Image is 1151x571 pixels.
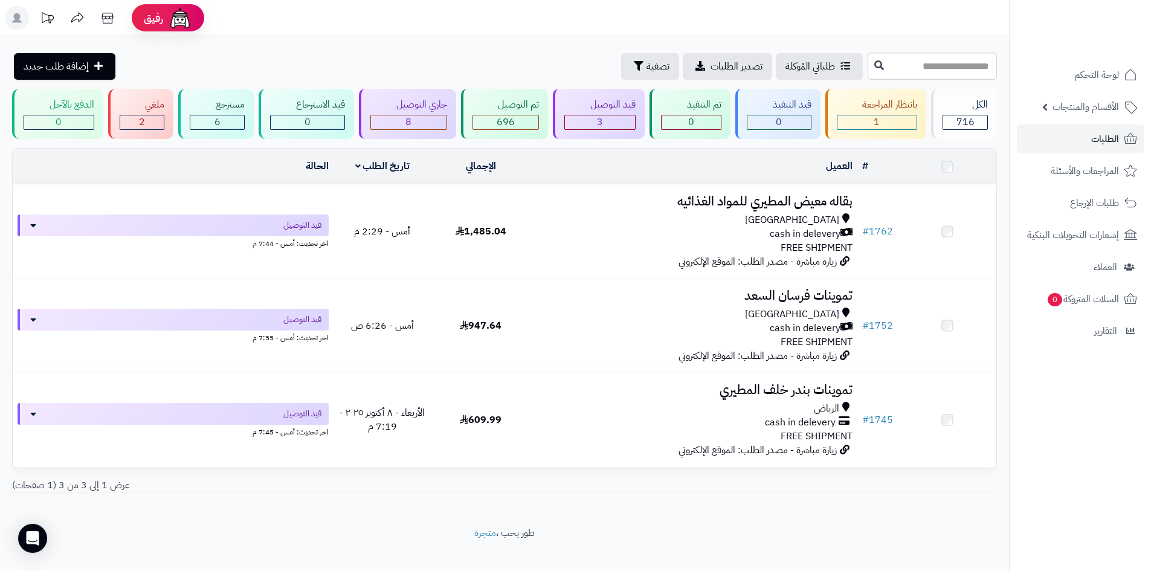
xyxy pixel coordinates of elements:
[474,526,496,540] a: متجرة
[356,89,459,139] a: جاري التوصيل 8
[679,443,837,457] span: زيارة مباشرة - مصدر الطلب: الموقع الإلكتروني
[733,89,823,139] a: قيد التنفيذ 0
[1091,131,1119,147] span: الطلبات
[874,115,880,129] span: 1
[1017,221,1144,250] a: إشعارات التحويلات البنكية
[535,195,853,208] h3: بقاله معيض المطيري للمواد الغذائيه
[711,59,762,74] span: تصدير الطلبات
[862,318,893,333] a: #1752
[139,115,145,129] span: 2
[1074,66,1119,83] span: لوحة التحكم
[472,98,540,112] div: تم التوصيل
[597,115,603,129] span: 3
[862,224,869,239] span: #
[1027,227,1119,244] span: إشعارات التحويلات البنكية
[956,115,975,129] span: 716
[10,89,106,139] a: الدفع بالآجل 0
[683,53,772,80] a: تصدير الطلبات
[688,115,694,129] span: 0
[473,115,539,129] div: 696
[679,349,837,363] span: زيارة مباشرة - مصدر الطلب: الموقع الإلكتروني
[1017,285,1144,314] a: السلات المتروكة0
[3,479,505,492] div: عرض 1 إلى 3 من 3 (1 صفحات)
[781,429,853,444] span: FREE SHIPMENT
[497,115,515,129] span: 696
[1070,195,1119,211] span: طلبات الإرجاع
[283,219,321,231] span: قيد التوصيل
[535,289,853,303] h3: تموينات فرسان السعد
[214,115,221,129] span: 6
[781,240,853,255] span: FREE SHIPMENT
[662,115,721,129] div: 0
[1046,291,1119,308] span: السلات المتروكة
[826,159,853,173] a: العميل
[747,98,811,112] div: قيد التنفيذ
[18,425,329,437] div: اخر تحديث: أمس - 7:45 م
[564,98,636,112] div: قيد التوصيل
[466,159,496,173] a: الإجمالي
[460,318,501,333] span: 947.64
[120,98,165,112] div: ملغي
[747,115,811,129] div: 0
[1069,30,1140,56] img: logo-2.png
[18,524,47,553] div: Open Intercom Messenger
[565,115,635,129] div: 3
[1094,323,1117,340] span: التقارير
[1017,60,1144,89] a: لوحة التحكم
[24,98,94,112] div: الدفع بالآجل
[305,115,311,129] span: 0
[190,115,244,129] div: 6
[306,159,329,173] a: الحالة
[340,405,425,434] span: الأربعاء - ٨ أكتوبر ٢٠٢٥ - 7:19 م
[661,98,721,112] div: تم التنفيذ
[943,98,988,112] div: الكل
[24,59,89,74] span: إضافة طلب جديد
[271,115,344,129] div: 0
[1017,156,1144,185] a: المراجعات والأسئلة
[283,408,321,420] span: قيد التوصيل
[106,89,176,139] a: ملغي 2
[1017,317,1144,346] a: التقارير
[837,98,918,112] div: بانتظار المراجعة
[1017,189,1144,218] a: طلبات الإرجاع
[14,53,115,80] a: إضافة طلب جديد
[354,224,410,239] span: أمس - 2:29 م
[1094,259,1117,276] span: العملاء
[56,115,62,129] span: 0
[862,159,868,173] a: #
[550,89,647,139] a: قيد التوصيل 3
[770,321,840,335] span: cash in delevery
[535,383,853,397] h3: تموينات بندر خلف المطيري
[862,413,893,427] a: #1745
[929,89,999,139] a: الكل716
[144,11,163,25] span: رفيق
[32,6,62,33] a: تحديثات المنصة
[679,254,837,269] span: زيارة مباشرة - مصدر الطلب: الموقع الإلكتروني
[168,6,192,30] img: ai-face.png
[370,98,447,112] div: جاري التوصيل
[814,402,839,416] span: الرياض
[770,227,840,241] span: cash in delevery
[765,416,836,430] span: cash in delevery
[256,89,356,139] a: قيد الاسترجاع 0
[351,318,414,333] span: أمس - 6:26 ص
[781,335,853,349] span: FREE SHIPMENT
[823,89,929,139] a: بانتظار المراجعة 1
[371,115,447,129] div: 8
[776,115,782,129] span: 0
[862,318,869,333] span: #
[745,213,839,227] span: [GEOGRAPHIC_DATA]
[190,98,245,112] div: مسترجع
[1051,163,1119,179] span: المراجعات والأسئلة
[283,314,321,326] span: قيد التوصيل
[785,59,835,74] span: طلباتي المُوكلة
[1017,253,1144,282] a: العملاء
[776,53,863,80] a: طلباتي المُوكلة
[1017,124,1144,153] a: الطلبات
[270,98,345,112] div: قيد الاسترجاع
[862,413,869,427] span: #
[647,89,733,139] a: تم التنفيذ 0
[460,413,501,427] span: 609.99
[837,115,917,129] div: 1
[176,89,256,139] a: مسترجع 6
